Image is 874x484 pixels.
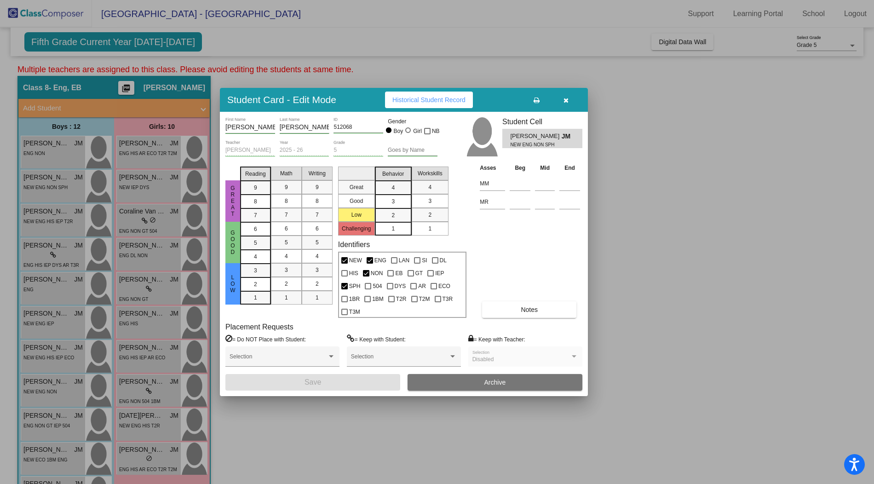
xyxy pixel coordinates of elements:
[285,294,288,302] span: 1
[395,281,406,292] span: DYS
[502,117,582,126] h3: Student Cell
[349,294,360,305] span: 1BR
[510,132,561,141] span: [PERSON_NAME]
[280,169,293,178] span: Math
[316,280,319,288] span: 2
[391,197,395,206] span: 3
[229,274,237,294] span: Low
[316,183,319,191] span: 9
[285,238,288,247] span: 5
[225,334,306,344] label: = Do NOT Place with Student:
[254,280,257,288] span: 2
[245,170,266,178] span: Reading
[316,252,319,260] span: 4
[438,281,450,292] span: ECO
[510,141,555,148] span: NEW ENG NON SPH
[372,294,384,305] span: 1BM
[374,255,386,266] span: ENG
[396,294,407,305] span: T2R
[428,211,431,219] span: 2
[227,94,336,105] h3: Student Card - Edit Mode
[395,268,402,279] span: EB
[521,306,538,313] span: Notes
[468,334,525,344] label: = Keep with Teacher:
[285,225,288,233] span: 6
[507,163,533,173] th: Beg
[316,266,319,274] span: 3
[477,163,507,173] th: Asses
[533,163,557,173] th: Mid
[254,294,257,302] span: 1
[225,374,400,391] button: Save
[285,280,288,288] span: 2
[484,379,506,386] span: Archive
[480,195,505,209] input: assessment
[482,301,576,318] button: Notes
[408,374,582,391] button: Archive
[428,183,431,191] span: 4
[347,334,406,344] label: = Keep with Student:
[333,147,383,154] input: grade
[305,378,321,386] span: Save
[333,124,383,131] input: Enter ID
[349,268,358,279] span: HIS
[225,323,293,331] label: Placement Requests
[349,306,360,317] span: T3M
[229,230,237,255] span: Good
[413,127,422,135] div: Girl
[428,197,431,205] span: 3
[391,184,395,192] span: 4
[418,169,443,178] span: Workskills
[285,183,288,191] span: 9
[432,126,440,137] span: NB
[285,252,288,260] span: 4
[285,211,288,219] span: 7
[422,255,427,266] span: SI
[428,225,431,233] span: 1
[388,117,437,126] mat-label: Gender
[316,211,319,219] span: 7
[316,197,319,205] span: 8
[316,238,319,247] span: 5
[391,211,395,219] span: 2
[373,281,382,292] span: 504
[254,225,257,233] span: 6
[254,266,257,275] span: 3
[392,96,466,104] span: Historical Student Record
[391,225,395,233] span: 1
[285,266,288,274] span: 3
[388,147,437,154] input: goes by name
[472,356,494,363] span: Disabled
[443,294,453,305] span: T3R
[419,294,430,305] span: T2M
[399,255,409,266] span: LAN
[349,281,361,292] span: SPH
[309,169,326,178] span: Writing
[349,255,362,266] span: NEW
[393,127,403,135] div: Boy
[254,197,257,206] span: 8
[435,268,444,279] span: IEP
[229,185,237,217] span: Great
[225,147,275,154] input: teacher
[480,177,505,190] input: assessment
[316,294,319,302] span: 1
[385,92,473,108] button: Historical Student Record
[418,281,426,292] span: AR
[254,184,257,192] span: 9
[254,239,257,247] span: 5
[562,132,575,141] span: JM
[382,170,404,178] span: Behavior
[415,268,423,279] span: GT
[254,211,257,219] span: 7
[254,253,257,261] span: 4
[316,225,319,233] span: 6
[440,255,447,266] span: DL
[338,240,370,249] label: Identifiers
[280,147,329,154] input: year
[285,197,288,205] span: 8
[557,163,582,173] th: End
[371,268,383,279] span: NON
